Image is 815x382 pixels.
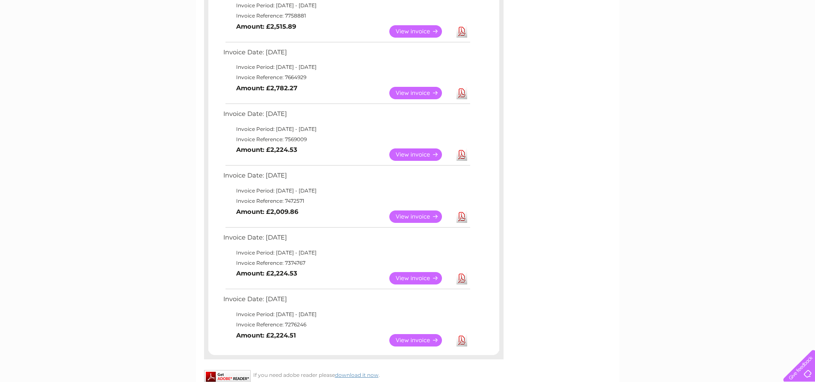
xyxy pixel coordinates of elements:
[206,5,610,41] div: Clear Business is a trading name of Verastar Limited (registered in [GEOGRAPHIC_DATA] No. 3667643...
[389,25,452,38] a: View
[204,370,504,378] div: If you need adobe reader please .
[221,47,471,62] td: Invoice Date: [DATE]
[741,36,753,43] a: Blog
[236,269,297,277] b: Amount: £2,224.53
[221,196,471,206] td: Invoice Reference: 7472571
[221,232,471,248] td: Invoice Date: [DATE]
[335,372,379,378] a: download it now
[221,248,471,258] td: Invoice Period: [DATE] - [DATE]
[221,0,471,11] td: Invoice Period: [DATE] - [DATE]
[236,208,298,216] b: Amount: £2,009.86
[221,320,471,330] td: Invoice Reference: 7276246
[664,36,681,43] a: Water
[456,210,467,223] a: Download
[389,272,452,284] a: View
[236,146,297,154] b: Amount: £2,224.53
[221,124,471,134] td: Invoice Period: [DATE] - [DATE]
[654,4,713,15] a: 0333 014 3131
[221,258,471,268] td: Invoice Reference: 7374767
[389,87,452,99] a: View
[758,36,779,43] a: Contact
[221,62,471,72] td: Invoice Period: [DATE] - [DATE]
[710,36,735,43] a: Telecoms
[787,36,807,43] a: Log out
[686,36,705,43] a: Energy
[389,210,452,223] a: View
[389,148,452,161] a: View
[221,186,471,196] td: Invoice Period: [DATE] - [DATE]
[236,23,296,30] b: Amount: £2,515.89
[236,332,296,339] b: Amount: £2,224.51
[221,11,471,21] td: Invoice Reference: 7758881
[221,72,471,83] td: Invoice Reference: 7664929
[221,170,471,186] td: Invoice Date: [DATE]
[456,25,467,38] a: Download
[456,334,467,346] a: Download
[389,334,452,346] a: View
[221,293,471,309] td: Invoice Date: [DATE]
[221,134,471,145] td: Invoice Reference: 7569009
[456,148,467,161] a: Download
[236,84,297,92] b: Amount: £2,782.27
[221,108,471,124] td: Invoice Date: [DATE]
[456,272,467,284] a: Download
[29,22,72,48] img: logo.png
[456,87,467,99] a: Download
[221,309,471,320] td: Invoice Period: [DATE] - [DATE]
